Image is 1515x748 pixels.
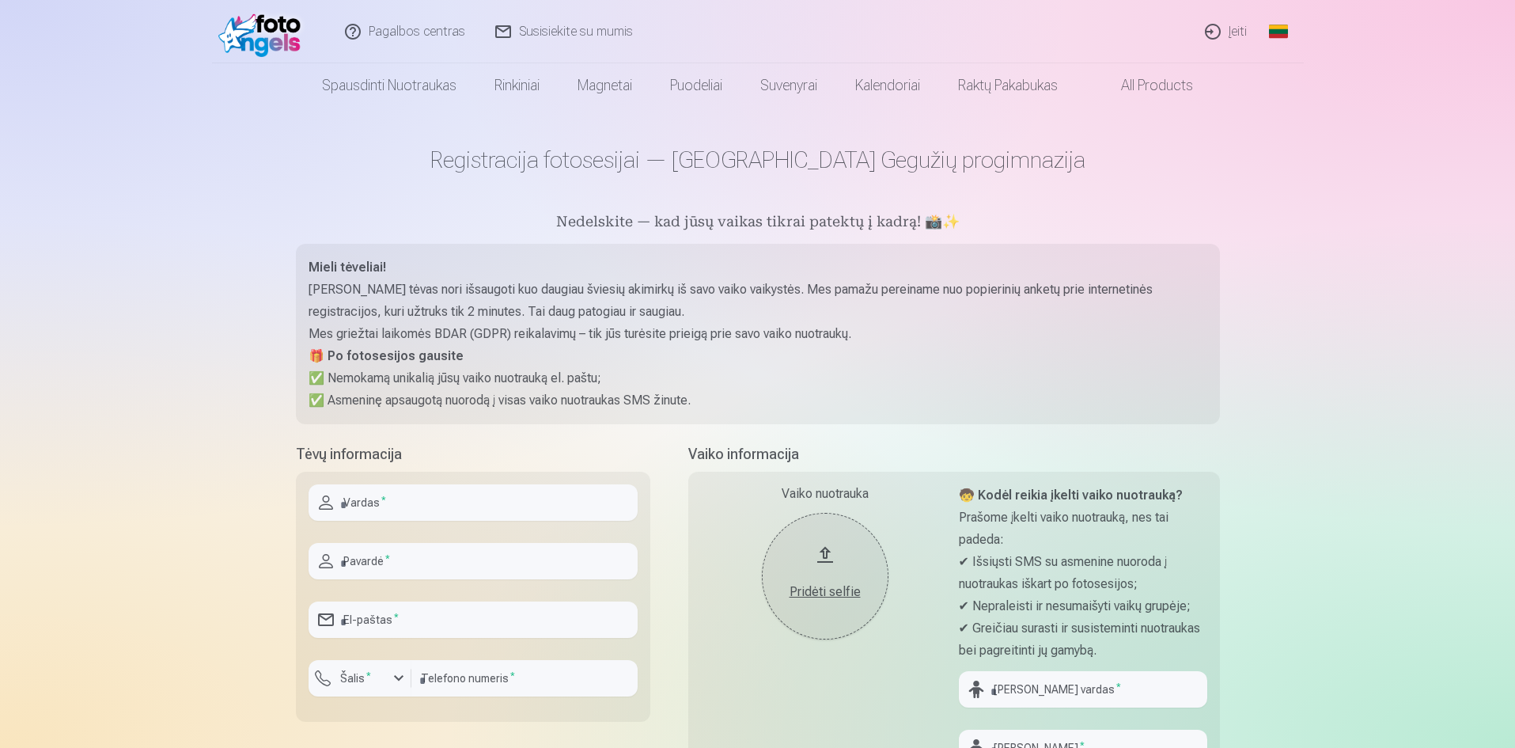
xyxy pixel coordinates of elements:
[334,670,377,686] label: Šalis
[559,63,651,108] a: Magnetai
[651,63,741,108] a: Puodeliai
[1077,63,1212,108] a: All products
[959,617,1207,662] p: ✔ Greičiau surasti ir susisteminti nuotraukas bei pagreitinti jų gamybą.
[959,488,1183,503] strong: 🧒 Kodėl reikia įkelti vaiko nuotrauką?
[741,63,836,108] a: Suvenyrai
[778,583,873,602] div: Pridėti selfie
[309,660,411,697] button: Šalis*
[939,63,1077,108] a: Raktų pakabukas
[218,6,309,57] img: /fa2
[309,279,1207,323] p: [PERSON_NAME] tėvas nori išsaugoti kuo daugiau šviesių akimirkų iš savo vaiko vaikystės. Mes pama...
[309,260,386,275] strong: Mieli tėveliai!
[296,443,650,465] h5: Tėvų informacija
[309,348,464,363] strong: 🎁 Po fotosesijos gausite
[296,212,1220,234] h5: Nedelskite — kad jūsų vaikas tikrai patektų į kadrą! 📸✨
[959,507,1207,551] p: Prašome įkelti vaiko nuotrauką, nes tai padeda:
[296,146,1220,174] h1: Registracija fotosesijai — [GEOGRAPHIC_DATA] Gegužių progimnazija
[701,484,949,503] div: Vaiko nuotrauka
[303,63,475,108] a: Spausdinti nuotraukas
[309,323,1207,345] p: Mes griežtai laikomės BDAR (GDPR) reikalavimų – tik jūs turėsite prieigą prie savo vaiko nuotraukų.
[959,551,1207,595] p: ✔ Išsiųsti SMS su asmenine nuoroda į nuotraukas iškart po fotosesijos;
[475,63,559,108] a: Rinkiniai
[309,389,1207,412] p: ✅ Asmeninę apsaugotą nuorodą į visas vaiko nuotraukas SMS žinute.
[836,63,939,108] a: Kalendoriai
[762,513,888,640] button: Pridėti selfie
[309,367,1207,389] p: ✅ Nemokamą unikalią jūsų vaiko nuotrauką el. paštu;
[959,595,1207,617] p: ✔ Nepraleisti ir nesumaišyti vaikų grupėje;
[688,443,1220,465] h5: Vaiko informacija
